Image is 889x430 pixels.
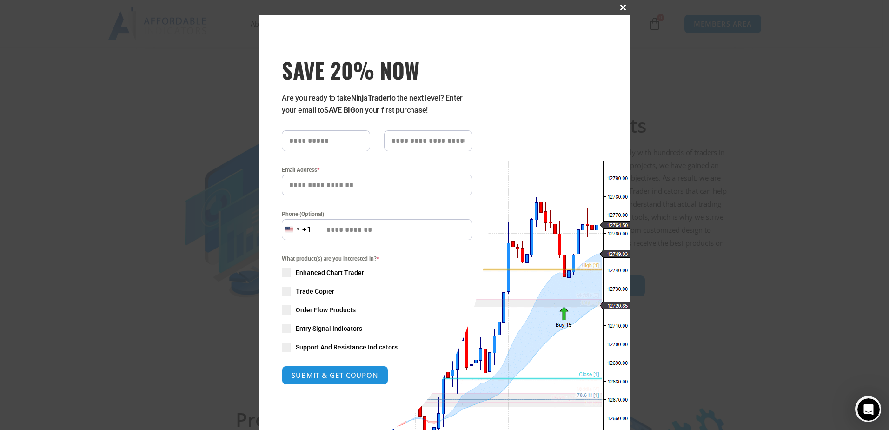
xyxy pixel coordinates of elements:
span: Support And Resistance Indicators [296,343,398,352]
span: Entry Signal Indicators [296,324,362,333]
button: SUBMIT & GET COUPON [282,366,388,385]
p: Are you ready to take to the next level? Enter your email to on your first purchase! [282,92,472,116]
label: Phone (Optional) [282,209,472,219]
strong: SAVE BIG [324,106,355,114]
div: The team typically replies in a few hours. [10,15,144,25]
span: Enhanced Chart Trader [296,268,364,277]
span: What product(s) are you interested in? [282,254,472,263]
strong: NinjaTrader [351,94,389,102]
button: Selected country [282,219,312,240]
span: Order Flow Products [296,305,356,315]
label: Enhanced Chart Trader [282,268,472,277]
div: +1 [302,224,312,236]
div: Need help? [10,8,144,15]
iframe: Intercom live chat [857,398,880,421]
label: Order Flow Products [282,305,472,315]
label: Email Address [282,165,472,175]
div: Open Intercom Messenger [4,4,172,29]
label: Support And Resistance Indicators [282,343,472,352]
label: Entry Signal Indicators [282,324,472,333]
label: Trade Copier [282,287,472,296]
iframe: Intercom live chat discovery launcher [855,396,881,422]
span: SAVE 20% NOW [282,57,472,83]
span: Trade Copier [296,287,334,296]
